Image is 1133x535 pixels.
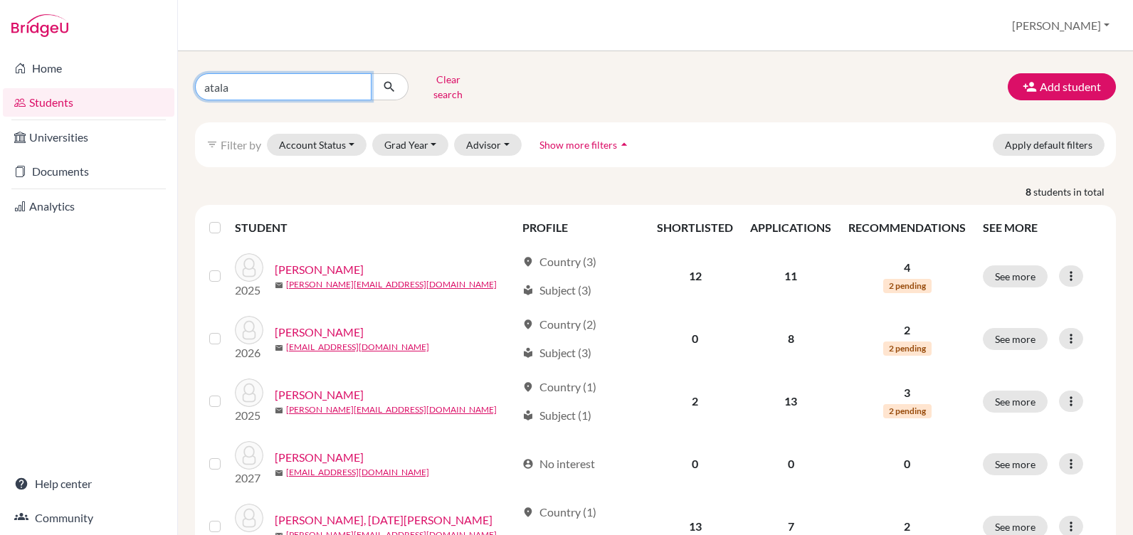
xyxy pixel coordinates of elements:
[883,404,932,418] span: 2 pending
[522,378,596,396] div: Country (1)
[3,88,174,117] a: Students
[235,441,263,470] img: Atala, Ivanna
[522,381,534,393] span: location_on
[3,54,174,83] a: Home
[617,137,631,152] i: arrow_drop_up
[286,341,429,354] a: [EMAIL_ADDRESS][DOMAIN_NAME]
[3,157,174,186] a: Documents
[275,261,364,278] a: [PERSON_NAME]
[742,433,840,495] td: 0
[539,139,617,151] span: Show more filters
[1006,12,1116,39] button: [PERSON_NAME]
[275,344,283,352] span: mail
[522,256,534,267] span: location_on
[275,406,283,415] span: mail
[848,322,966,339] p: 2
[514,211,649,245] th: PROFILE
[840,211,974,245] th: RECOMMENDATIONS
[1026,184,1033,199] strong: 8
[648,245,742,307] td: 12
[235,316,263,344] img: Atala, Alessandra
[235,504,263,532] img: Atala Asfura, Lucia Marie
[522,344,591,361] div: Subject (3)
[522,282,591,299] div: Subject (3)
[983,265,1048,287] button: See more
[235,253,263,282] img: Atala, Adriana
[522,285,534,296] span: local_library
[742,307,840,370] td: 8
[235,344,263,361] p: 2026
[848,384,966,401] p: 3
[648,211,742,245] th: SHORTLISTED
[275,449,364,466] a: [PERSON_NAME]
[3,192,174,221] a: Analytics
[883,341,932,356] span: 2 pending
[522,407,591,424] div: Subject (1)
[235,470,263,487] p: 2027
[648,307,742,370] td: 0
[3,504,174,532] a: Community
[983,391,1048,413] button: See more
[275,324,364,341] a: [PERSON_NAME]
[522,455,595,472] div: No interest
[235,378,263,407] img: Atala, Gabriel
[275,386,364,403] a: [PERSON_NAME]
[3,470,174,498] a: Help center
[1033,184,1116,199] span: students in total
[522,507,534,518] span: location_on
[848,455,966,472] p: 0
[527,134,643,156] button: Show more filtersarrow_drop_up
[275,469,283,477] span: mail
[742,245,840,307] td: 11
[522,319,534,330] span: location_on
[522,410,534,421] span: local_library
[522,458,534,470] span: account_circle
[235,211,514,245] th: STUDENT
[742,370,840,433] td: 13
[848,259,966,276] p: 4
[848,518,966,535] p: 2
[1008,73,1116,100] button: Add student
[275,281,283,290] span: mail
[648,433,742,495] td: 0
[195,73,371,100] input: Find student by name...
[648,370,742,433] td: 2
[522,253,596,270] div: Country (3)
[286,403,497,416] a: [PERSON_NAME][EMAIL_ADDRESS][DOMAIN_NAME]
[522,316,596,333] div: Country (2)
[993,134,1105,156] button: Apply default filters
[3,123,174,152] a: Universities
[409,68,488,105] button: Clear search
[206,139,218,150] i: filter_list
[454,134,522,156] button: Advisor
[235,282,263,299] p: 2025
[983,328,1048,350] button: See more
[974,211,1110,245] th: SEE MORE
[522,504,596,521] div: Country (1)
[372,134,449,156] button: Grad Year
[286,466,429,479] a: [EMAIL_ADDRESS][DOMAIN_NAME]
[286,278,497,291] a: [PERSON_NAME][EMAIL_ADDRESS][DOMAIN_NAME]
[275,512,492,529] a: [PERSON_NAME], [DATE][PERSON_NAME]
[267,134,367,156] button: Account Status
[221,138,261,152] span: Filter by
[883,279,932,293] span: 2 pending
[983,453,1048,475] button: See more
[11,14,68,37] img: Bridge-U
[235,407,263,424] p: 2025
[522,347,534,359] span: local_library
[742,211,840,245] th: APPLICATIONS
